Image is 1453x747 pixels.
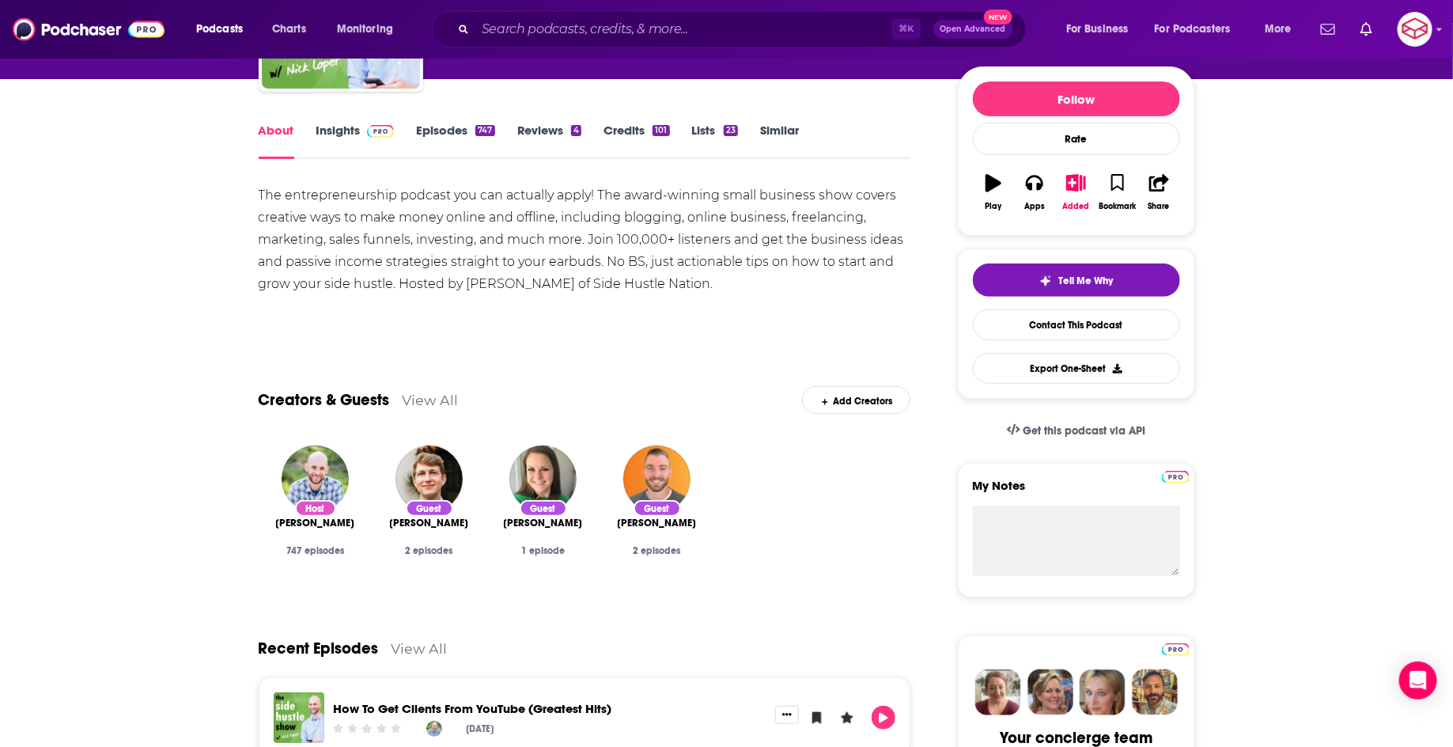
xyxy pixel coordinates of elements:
[1080,669,1126,715] img: Jules Profile
[520,500,567,517] div: Guest
[933,20,1013,39] button: Open AdvancedNew
[395,446,463,513] img: Alex Goldberg
[517,123,581,159] a: Reviews4
[973,478,1180,506] label: My Notes
[1398,12,1432,47] button: Show profile menu
[259,184,911,295] div: The entrepreneurship podcast you can actually apply! The award-winning small business show covers...
[653,125,669,136] div: 101
[271,545,360,556] div: 747 episodes
[985,202,1001,211] div: Play
[775,706,799,723] button: Show More Button
[1399,662,1437,700] div: Open Intercom Messenger
[760,123,799,159] a: Similar
[618,517,697,529] span: [PERSON_NAME]
[331,723,403,735] div: Community Rating: 0 out of 5
[1039,275,1052,287] img: tell me why sparkle
[426,721,442,737] img: Nick Loper
[618,517,697,529] a: Dustin Lien
[276,517,355,529] span: [PERSON_NAME]
[416,123,494,159] a: Episodes747
[1315,16,1341,43] a: Show notifications dropdown
[1014,164,1055,221] button: Apps
[392,640,448,657] a: View All
[571,125,581,136] div: 4
[1162,643,1190,656] img: Podchaser Pro
[499,545,588,556] div: 1 episode
[805,706,829,730] button: Bookmark Episode
[604,123,669,159] a: Credits101
[316,123,395,159] a: InsightsPodchaser Pro
[973,353,1180,384] button: Export One-Sheet
[185,17,263,42] button: open menu
[295,500,336,517] div: Host
[872,706,895,730] button: Play
[1023,424,1145,438] span: Get this podcast via API
[390,517,469,529] a: Alex Goldberg
[259,639,379,658] a: Recent Episodes
[1148,202,1170,211] div: Share
[1024,202,1045,211] div: Apps
[509,446,577,513] img: Devyn Ricks
[272,18,306,40] span: Charts
[259,390,390,410] a: Creators & Guests
[475,17,891,42] input: Search podcasts, credits, & more...
[403,392,459,408] a: View All
[973,309,1180,340] a: Contact This Podcast
[1063,202,1090,211] div: Added
[1162,471,1190,483] img: Podchaser Pro
[262,17,316,42] a: Charts
[1138,164,1179,221] button: Share
[337,18,393,40] span: Monitoring
[13,14,165,44] img: Podchaser - Follow, Share and Rate Podcasts
[326,17,414,42] button: open menu
[1354,16,1379,43] a: Show notifications dropdown
[994,411,1159,450] a: Get this podcast via API
[984,9,1012,25] span: New
[1058,275,1113,287] span: Tell Me Why
[1398,12,1432,47] img: User Profile
[504,517,583,529] span: [PERSON_NAME]
[973,164,1014,221] button: Play
[802,386,910,414] div: Add Creators
[1155,18,1231,40] span: For Podcasters
[274,692,324,743] img: How To Get Clients From YouTube (Greatest Hits)
[975,669,1021,715] img: Sydney Profile
[390,517,469,529] span: [PERSON_NAME]
[1398,12,1432,47] span: Logged in as callista
[466,723,494,734] div: [DATE]
[1162,641,1190,656] a: Pro website
[259,123,294,159] a: About
[1162,468,1190,483] a: Pro website
[447,11,1042,47] div: Search podcasts, credits, & more...
[1097,164,1138,221] button: Bookmark
[385,545,474,556] div: 2 episodes
[1066,18,1129,40] span: For Business
[973,82,1180,116] button: Follow
[891,19,921,40] span: ⌘ K
[973,264,1180,297] button: tell me why sparkleTell Me Why
[282,446,349,513] img: Nick Loper
[1099,202,1136,211] div: Bookmark
[276,517,355,529] a: Nick Loper
[1145,17,1254,42] button: open menu
[406,500,453,517] div: Guest
[196,18,243,40] span: Podcasts
[1132,669,1178,715] img: Jon Profile
[475,125,494,136] div: 747
[634,500,681,517] div: Guest
[1027,669,1073,715] img: Barbara Profile
[835,706,859,730] button: Leave a Rating
[623,446,691,513] img: Dustin Lien
[1254,17,1311,42] button: open menu
[692,123,738,159] a: Lists23
[1055,17,1148,42] button: open menu
[367,125,395,138] img: Podchaser Pro
[504,517,583,529] a: Devyn Ricks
